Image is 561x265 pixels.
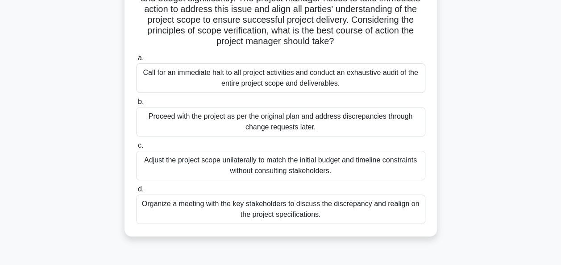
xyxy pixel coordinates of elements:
[138,54,144,62] span: a.
[136,63,425,93] div: Call for an immediate halt to all project activities and conduct an exhaustive audit of the entir...
[138,141,143,149] span: c.
[138,185,144,193] span: d.
[136,195,425,224] div: Organize a meeting with the key stakeholders to discuss the discrepancy and realign on the projec...
[136,151,425,180] div: Adjust the project scope unilaterally to match the initial budget and timeline constraints withou...
[138,98,144,105] span: b.
[136,107,425,137] div: Proceed with the project as per the original plan and address discrepancies through change reques...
